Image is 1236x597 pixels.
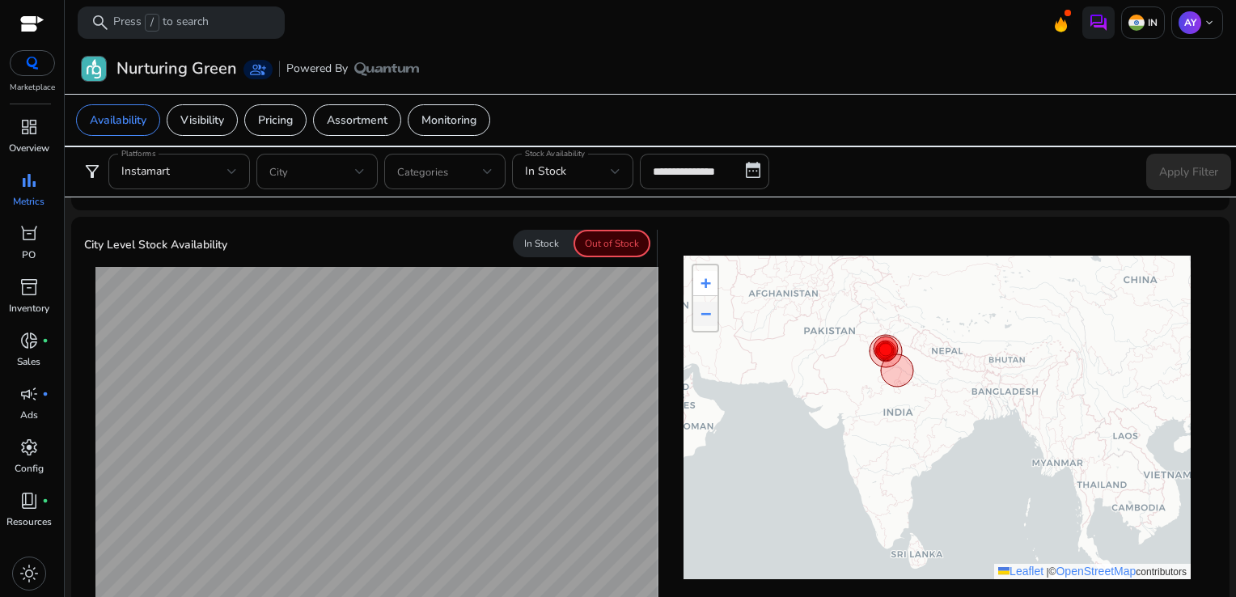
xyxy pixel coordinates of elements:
a: Zoom out [693,302,717,326]
span: bar_chart [19,171,39,190]
span: fiber_manual_record [42,497,49,504]
p: Sales [17,354,40,369]
span: campaign [19,384,39,404]
img: in.svg [1128,15,1145,31]
p: AY [1179,11,1201,34]
p: Pricing [258,112,293,129]
span: keyboard_arrow_down [1203,16,1216,29]
span: fiber_manual_record [42,337,49,344]
p: Out of Stock [585,236,639,251]
span: orders [19,224,39,243]
mat-label: Stock Availability [525,148,585,159]
p: Ads [20,408,38,422]
p: Press to search [113,14,209,32]
span: fiber_manual_record [42,391,49,397]
span: light_mode [19,564,39,583]
p: In Stock [524,236,559,251]
span: / [145,14,159,32]
p: IN [1145,16,1158,29]
p: Assortment [327,112,387,129]
img: QC-logo.svg [18,57,47,70]
a: Zoom in [693,271,717,296]
div: © contributors [994,564,1191,580]
span: settings [19,438,39,457]
span: Instamart [121,163,170,179]
img: Nurturing Green [82,57,106,81]
p: Monitoring [421,112,476,129]
span: book_4 [19,491,39,510]
p: Visibility [180,112,224,129]
a: OpenStreetMap [1056,565,1136,578]
span: + [701,273,711,293]
p: Marketplace [10,82,55,94]
h3: Nurturing Green [116,59,237,78]
span: | [1046,566,1048,578]
mat-label: Platforms [121,148,155,159]
span: dashboard [19,117,39,137]
p: PO [22,248,36,262]
p: Inventory [9,301,49,315]
span: search [91,13,110,32]
a: group_add [243,60,273,79]
span: group_add [250,61,266,78]
p: Metrics [13,194,44,209]
p: City Level Stock Availability [84,236,227,253]
span: inventory_2 [19,277,39,297]
p: Overview [9,141,49,155]
span: filter_alt [83,162,102,181]
span: In Stock [525,163,566,179]
span: donut_small [19,331,39,350]
p: Availability [90,112,146,129]
p: Resources [6,514,52,529]
p: Config [15,461,44,476]
span: Powered By [286,61,348,77]
a: Leaflet [998,565,1043,578]
span: − [701,303,711,324]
